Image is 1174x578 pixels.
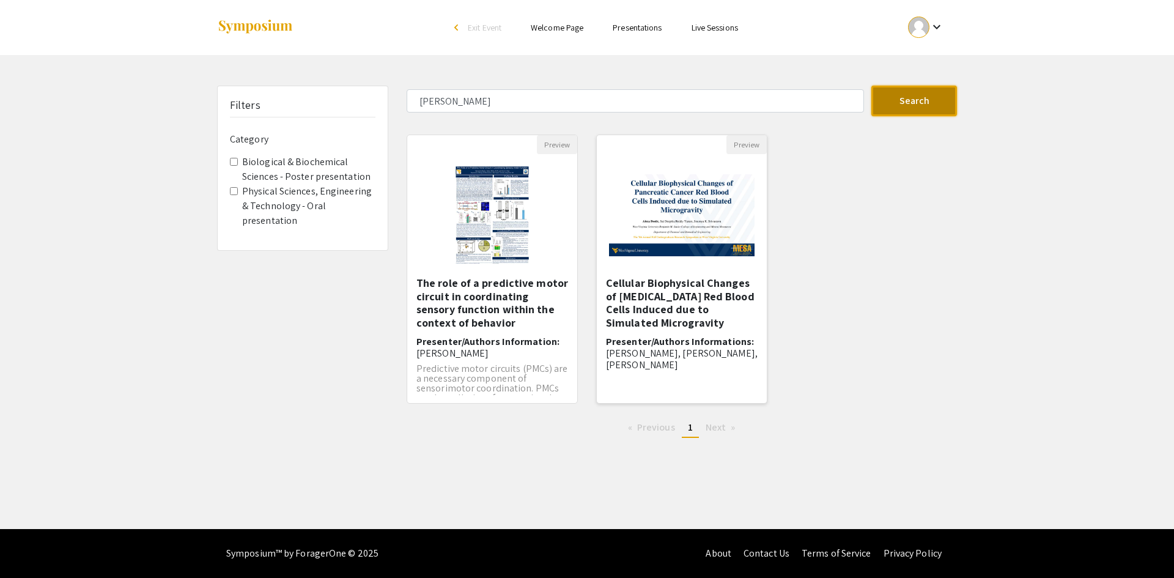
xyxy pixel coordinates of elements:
div: Open Presentation <p>The role of a predictive motor circuit in coordinating sensory function with... [407,135,578,404]
span: Previous [637,421,675,434]
a: Presentations [613,22,662,33]
a: Welcome Page [531,22,583,33]
mat-icon: Expand account dropdown [929,20,944,34]
span: [PERSON_NAME], [PERSON_NAME], [PERSON_NAME] [606,347,758,371]
h5: Cellular Biophysical Changes of [MEDICAL_DATA] Red Blood Cells Induced due to Simulated Microgravity [606,276,758,329]
a: About [706,547,731,560]
button: Preview [726,135,767,154]
label: Physical Sciences, Engineering & Technology - Oral presentation [242,184,375,228]
div: Open Presentation <p><span style="color: rgb(34, 34, 34);">Cellular Biophysical Changes of Pancre... [596,135,767,404]
h6: Presenter/Authors Information: [416,336,568,359]
img: Symposium by ForagerOne [217,19,293,35]
ul: Pagination [407,418,957,438]
a: Live Sessions [692,22,738,33]
button: Search [871,86,957,116]
img: <p><span style="color: rgb(34, 34, 34);">Cellular Biophysical Changes of Pancreatic Cancer Red Bl... [597,162,767,269]
button: Expand account dropdown [895,13,957,41]
span: [PERSON_NAME] [416,347,489,360]
img: <p>The role of a predictive motor circuit in coordinating sensory function within the context of ... [443,154,541,276]
p: Predictive motor circuits (PMCs) are a necessary component of sensorimotor coordination. PMCs sen... [416,364,568,403]
label: Biological & Biochemical Sciences - Poster presentation [242,155,375,184]
div: Symposium™ by ForagerOne © 2025 [226,529,378,578]
a: Contact Us [744,547,789,560]
span: Exit Event [468,22,501,33]
span: 1 [688,421,693,434]
a: Privacy Policy [884,547,942,560]
h6: Presenter/Authors Informations: [606,336,758,371]
div: arrow_back_ios [454,24,462,31]
a: Terms of Service [802,547,871,560]
h5: The role of a predictive motor circuit in coordinating sensory function within the context of beh... [416,276,568,329]
span: Next [706,421,726,434]
button: Preview [537,135,577,154]
h6: Category [230,133,375,145]
iframe: Chat [9,523,52,569]
h5: Filters [230,98,260,112]
input: Search Keyword(s) Or Author(s) [407,89,864,113]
